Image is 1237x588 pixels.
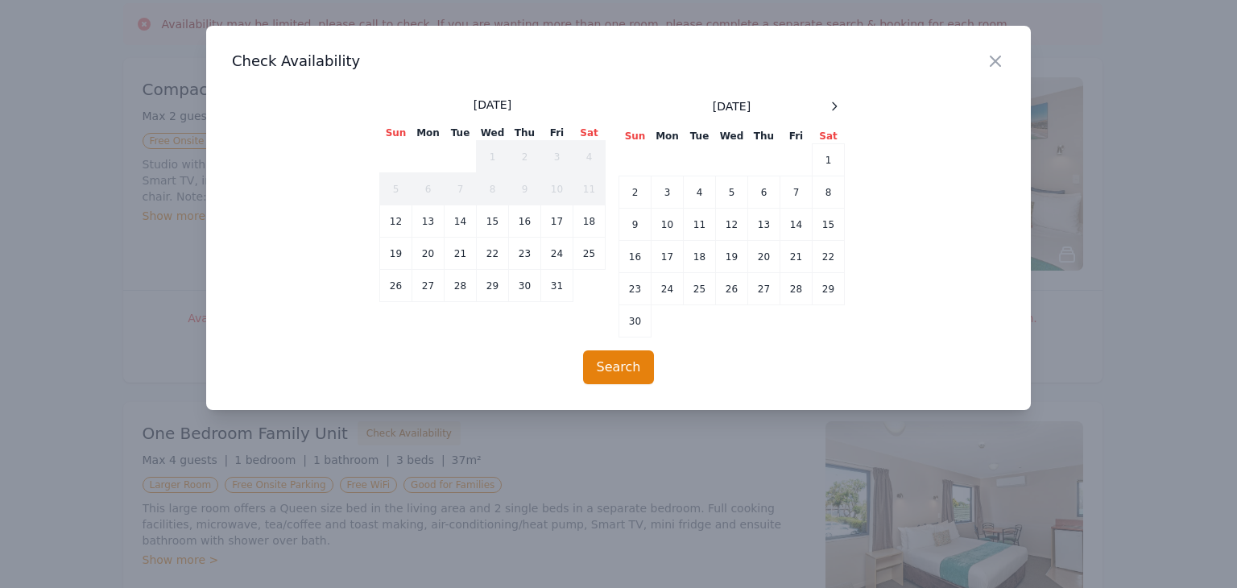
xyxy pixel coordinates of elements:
[684,273,716,305] td: 25
[713,98,751,114] span: [DATE]
[445,205,477,238] td: 14
[380,126,412,141] th: Sun
[813,144,845,176] td: 1
[652,129,684,144] th: Mon
[380,205,412,238] td: 12
[652,209,684,241] td: 10
[780,129,813,144] th: Fri
[716,209,748,241] td: 12
[541,205,573,238] td: 17
[813,273,845,305] td: 29
[619,273,652,305] td: 23
[573,141,606,173] td: 4
[477,126,509,141] th: Wed
[780,241,813,273] td: 21
[380,173,412,205] td: 5
[477,270,509,302] td: 29
[716,273,748,305] td: 26
[541,126,573,141] th: Fri
[748,273,780,305] td: 27
[412,270,445,302] td: 27
[748,209,780,241] td: 13
[573,126,606,141] th: Sat
[412,205,445,238] td: 13
[509,126,541,141] th: Thu
[509,238,541,270] td: 23
[716,176,748,209] td: 5
[780,176,813,209] td: 7
[619,305,652,337] td: 30
[477,205,509,238] td: 15
[412,238,445,270] td: 20
[477,141,509,173] td: 1
[509,205,541,238] td: 16
[573,173,606,205] td: 11
[813,129,845,144] th: Sat
[813,209,845,241] td: 15
[445,173,477,205] td: 7
[573,205,606,238] td: 18
[232,52,1005,71] h3: Check Availability
[619,176,652,209] td: 2
[652,176,684,209] td: 3
[619,129,652,144] th: Sun
[748,129,780,144] th: Thu
[684,209,716,241] td: 11
[748,176,780,209] td: 6
[380,238,412,270] td: 19
[583,350,655,384] button: Search
[652,241,684,273] td: 17
[619,241,652,273] td: 16
[541,173,573,205] td: 10
[541,270,573,302] td: 31
[780,209,813,241] td: 14
[541,141,573,173] td: 3
[509,270,541,302] td: 30
[684,241,716,273] td: 18
[509,173,541,205] td: 9
[780,273,813,305] td: 28
[541,238,573,270] td: 24
[813,176,845,209] td: 8
[477,238,509,270] td: 22
[477,173,509,205] td: 8
[474,97,511,113] span: [DATE]
[716,241,748,273] td: 19
[716,129,748,144] th: Wed
[380,270,412,302] td: 26
[573,238,606,270] td: 25
[619,209,652,241] td: 9
[652,273,684,305] td: 24
[813,241,845,273] td: 22
[412,173,445,205] td: 6
[748,241,780,273] td: 20
[445,270,477,302] td: 28
[509,141,541,173] td: 2
[445,238,477,270] td: 21
[445,126,477,141] th: Tue
[684,176,716,209] td: 4
[684,129,716,144] th: Tue
[412,126,445,141] th: Mon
